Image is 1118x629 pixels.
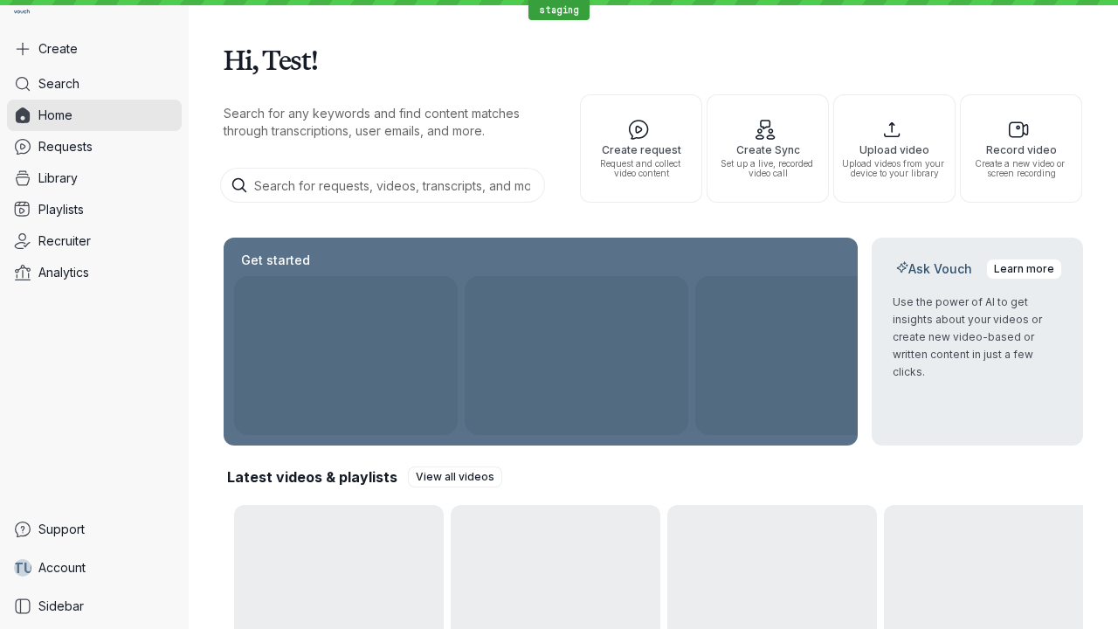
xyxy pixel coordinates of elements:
span: Request and collect video content [588,159,694,178]
input: Search for requests, videos, transcripts, and more... [220,168,545,203]
span: Requests [38,138,93,156]
span: Set up a live, recorded video call [714,159,821,178]
a: Support [7,514,182,545]
h1: Hi, Test! [224,35,1083,84]
span: Upload videos from your device to your library [841,159,948,178]
span: Library [38,169,78,187]
a: Go to homepage [7,7,37,19]
button: Record videoCreate a new video or screen recording [960,94,1082,203]
span: Playlists [38,201,84,218]
span: Search [38,75,79,93]
span: U [24,559,33,577]
span: View all videos [416,468,494,486]
span: Create a new video or screen recording [968,159,1074,178]
a: Playlists [7,194,182,225]
p: Search for any keywords and find content matches through transcriptions, user emails, and more. [224,105,549,140]
span: Account [38,559,86,577]
a: TUAccount [7,552,182,584]
a: Recruiter [7,225,182,257]
span: Home [38,107,72,124]
span: Create request [588,144,694,156]
span: Support [38,521,85,538]
button: Create SyncSet up a live, recorded video call [707,94,829,203]
button: Create [7,33,182,65]
a: Learn more [986,259,1062,280]
a: Search [7,68,182,100]
a: Sidebar [7,591,182,622]
span: Sidebar [38,598,84,615]
span: T [13,559,24,577]
h2: Get started [238,252,314,269]
span: Upload video [841,144,948,156]
h2: Ask Vouch [893,260,976,278]
button: Create requestRequest and collect video content [580,94,702,203]
span: Analytics [38,264,89,281]
a: View all videos [408,467,502,487]
a: Library [7,162,182,194]
span: Record video [968,144,1074,156]
a: Requests [7,131,182,162]
span: Recruiter [38,232,91,250]
p: Use the power of AI to get insights about your videos or create new video-based or written conten... [893,294,1062,381]
h2: Latest videos & playlists [227,467,397,487]
button: Upload videoUpload videos from your device to your library [833,94,956,203]
span: Create Sync [714,144,821,156]
span: Create [38,40,78,58]
a: Analytics [7,257,182,288]
a: Home [7,100,182,131]
span: Learn more [994,260,1054,278]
